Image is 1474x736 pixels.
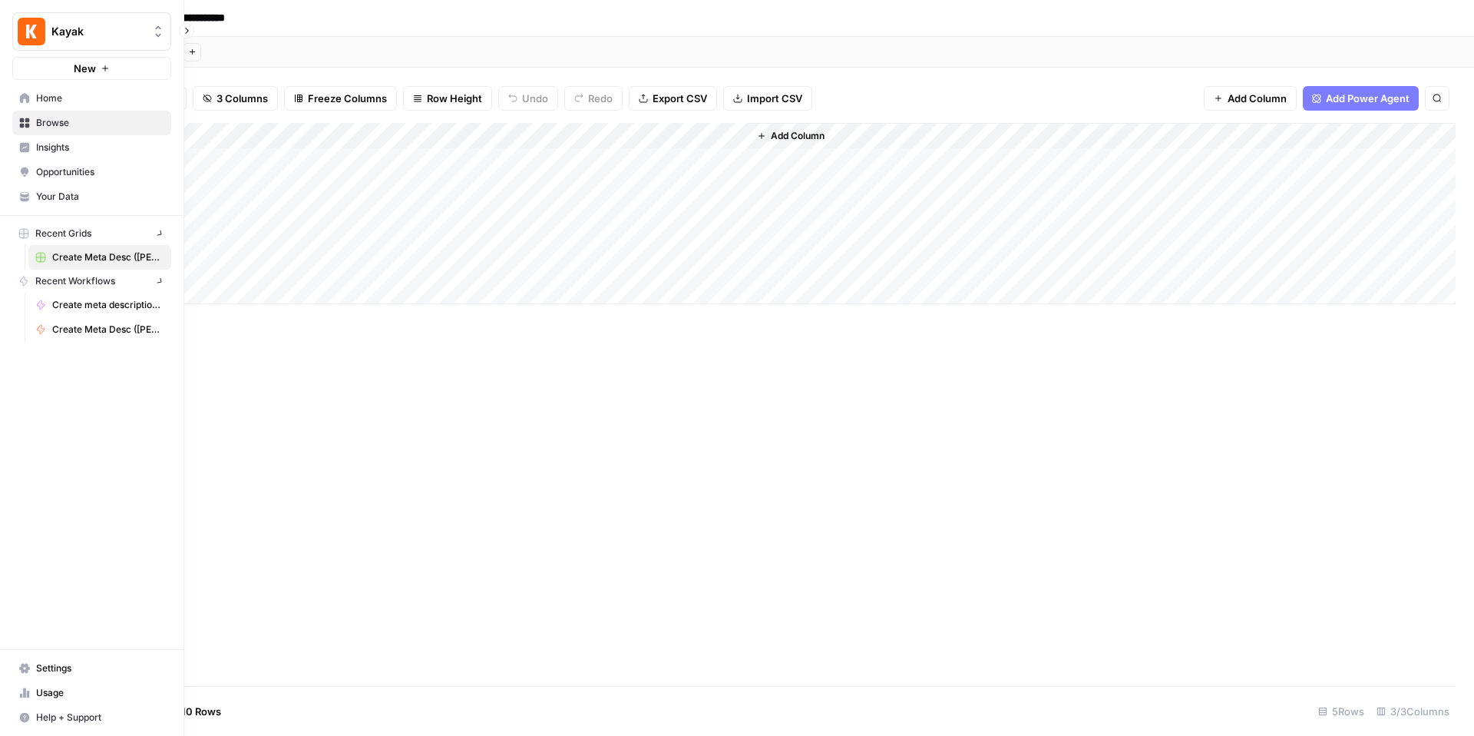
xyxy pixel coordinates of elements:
[284,86,397,111] button: Freeze Columns
[747,91,802,106] span: Import CSV
[28,245,171,270] a: Create Meta Desc ([PERSON_NAME]) Grid
[51,24,144,39] span: Kayak
[193,86,278,111] button: 3 Columns
[160,704,221,719] span: Add 10 Rows
[18,18,45,45] img: Kayak Logo
[12,160,171,184] a: Opportunities
[629,86,717,111] button: Export CSV
[12,12,171,51] button: Workspace: Kayak
[653,91,707,106] span: Export CSV
[403,86,492,111] button: Row Height
[12,656,171,681] a: Settings
[216,91,268,106] span: 3 Columns
[28,293,171,317] a: Create meta description ([PERSON_NAME])
[12,184,171,209] a: Your Data
[35,227,91,240] span: Recent Grids
[36,91,164,105] span: Home
[1370,699,1456,724] div: 3/3 Columns
[427,91,482,106] span: Row Height
[36,711,164,724] span: Help + Support
[36,116,164,130] span: Browse
[588,91,613,106] span: Redo
[12,111,171,135] a: Browse
[12,270,171,293] button: Recent Workflows
[36,141,164,154] span: Insights
[36,661,164,675] span: Settings
[1312,699,1370,724] div: 5 Rows
[308,91,387,106] span: Freeze Columns
[12,86,171,111] a: Home
[751,126,831,146] button: Add Column
[1326,91,1410,106] span: Add Power Agent
[52,250,164,264] span: Create Meta Desc ([PERSON_NAME]) Grid
[12,705,171,730] button: Help + Support
[28,317,171,342] a: Create Meta Desc ([PERSON_NAME])
[36,190,164,204] span: Your Data
[36,686,164,700] span: Usage
[1228,91,1287,106] span: Add Column
[35,274,115,288] span: Recent Workflows
[771,129,825,143] span: Add Column
[74,61,96,76] span: New
[564,86,623,111] button: Redo
[522,91,548,106] span: Undo
[723,86,812,111] button: Import CSV
[1204,86,1297,111] button: Add Column
[12,57,171,80] button: New
[12,222,171,245] button: Recent Grids
[52,298,164,312] span: Create meta description ([PERSON_NAME])
[12,135,171,160] a: Insights
[12,681,171,705] a: Usage
[36,165,164,179] span: Opportunities
[1303,86,1419,111] button: Add Power Agent
[52,323,164,337] span: Create Meta Desc ([PERSON_NAME])
[498,86,558,111] button: Undo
